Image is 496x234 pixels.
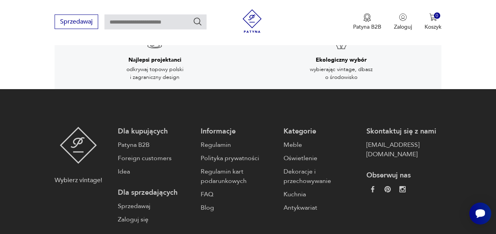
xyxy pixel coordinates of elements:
a: Blog [201,203,276,212]
a: Patyna B2B [118,140,193,150]
img: da9060093f698e4c3cedc1453eec5031.webp [370,186,376,192]
a: Dekoracje i przechowywanie [284,167,359,186]
p: Wybierz vintage! [55,175,102,185]
a: Regulamin [201,140,276,150]
a: Polityka prywatności [201,154,276,163]
button: 0Koszyk [425,13,441,31]
iframe: Smartsupp widget button [469,203,491,225]
img: 37d27d81a828e637adc9f9cb2e3d3a8a.webp [384,186,391,192]
a: [EMAIL_ADDRESS][DOMAIN_NAME] [366,140,441,159]
img: Patyna - sklep z meblami i dekoracjami vintage [240,9,264,33]
img: Ikona medalu [363,13,371,22]
h3: Najlepsi projektanci [128,56,181,64]
p: Skontaktuj się z nami [366,127,441,136]
p: Dla kupujących [118,127,193,136]
a: FAQ [201,190,276,199]
img: Ikonka użytkownika [399,13,407,21]
a: Oświetlenie [284,154,359,163]
a: Kuchnia [284,190,359,199]
h3: Ekologiczny wybór [316,56,367,64]
button: Szukaj [193,17,202,26]
a: Foreign customers [118,154,193,163]
p: wybierając vintage, dbasz o środowisko [298,66,384,82]
p: Obserwuj nas [366,171,441,180]
a: Regulamin kart podarunkowych [201,167,276,186]
a: Idea [118,167,193,176]
p: Zaloguj [394,23,412,31]
img: Ikona koszyka [429,13,437,21]
p: Koszyk [425,23,441,31]
p: Kategorie [284,127,359,136]
button: Zaloguj [394,13,412,31]
button: Patyna B2B [353,13,381,31]
img: Patyna - sklep z meblami i dekoracjami vintage [60,127,97,164]
p: Informacje [201,127,276,136]
a: Meble [284,140,359,150]
div: 0 [434,13,441,19]
a: Ikona medaluPatyna B2B [353,13,381,31]
p: Patyna B2B [353,23,381,31]
button: Sprzedawaj [55,15,98,29]
p: Dla sprzedających [118,188,193,197]
p: odkrywaj topowy polski i zagraniczny design [112,66,198,82]
a: Antykwariat [284,203,359,212]
img: c2fd9cf7f39615d9d6839a72ae8e59e5.webp [399,186,406,192]
a: Sprzedawaj [118,201,193,211]
a: Sprzedawaj [55,20,98,25]
a: Zaloguj się [118,215,193,224]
